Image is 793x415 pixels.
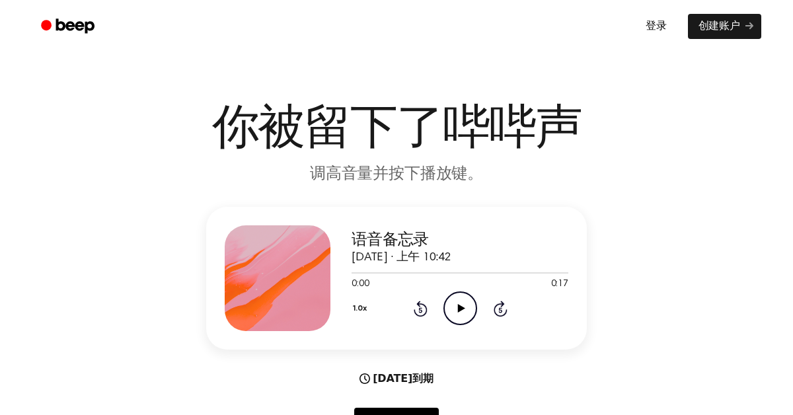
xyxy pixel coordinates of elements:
[688,14,761,39] a: 创建账户
[551,280,568,289] font: 0:17
[32,14,106,40] a: 嘟
[632,11,680,42] a: 登录
[352,232,428,248] font: 语音备忘录
[212,106,582,153] font: 你被留下了哔哔声
[352,280,369,289] font: 0:00
[699,21,740,32] font: 创建账户
[352,252,451,264] font: [DATE] · 上午 10:42
[373,372,434,385] font: [DATE]到期
[310,167,483,182] font: 调高音量并按下播放键。
[352,297,371,320] button: 1.0x
[353,305,366,313] font: 1.0x
[646,21,667,32] font: 登录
